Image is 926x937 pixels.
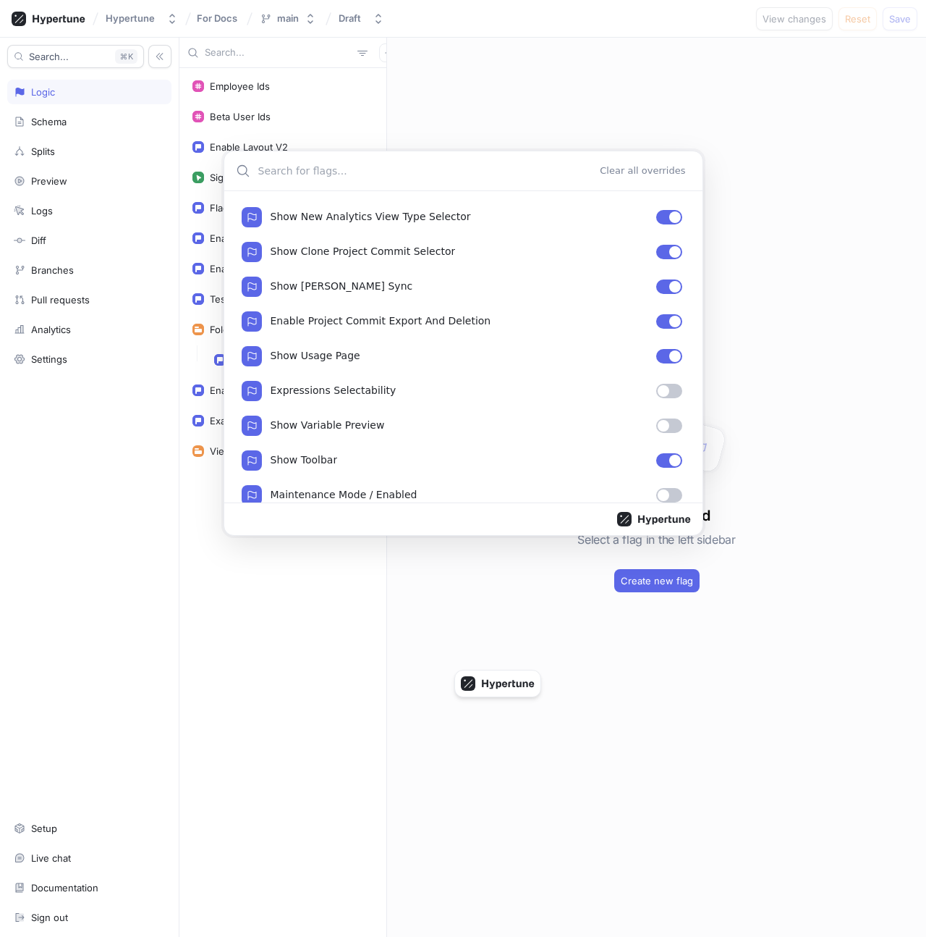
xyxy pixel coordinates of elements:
[656,245,682,259] button: Toggle
[656,419,682,433] button: Toggle
[656,453,682,468] button: Toggle
[271,280,413,294] p: Show [PERSON_NAME] Sync
[595,160,690,182] button: Clear all overrides
[271,453,338,468] p: Show Toolbar
[656,384,682,398] button: Toggle
[271,314,491,329] p: Enable Project Commit Export And Deletion
[271,488,417,503] p: Maintenance Mode / Enabled
[271,210,471,224] p: Show New Analytics View Type Selector
[271,384,396,398] p: Expressions Selectability
[656,488,682,503] button: Toggle
[271,419,385,433] p: Show Variable Preview
[656,280,682,294] button: Toggle
[271,245,456,259] p: Show Clone Project Commit Selector
[656,314,682,329] button: Toggle
[258,164,595,179] input: Search for flags...
[656,349,682,364] button: Toggle
[271,349,360,364] p: Show Usage Page
[656,210,682,224] button: Toggle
